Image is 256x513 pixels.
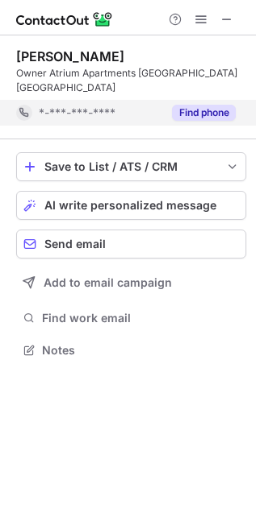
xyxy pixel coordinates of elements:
button: Find work email [16,307,246,329]
span: AI write personalized message [44,199,216,212]
div: Owner Atrium Apartments [GEOGRAPHIC_DATA] [GEOGRAPHIC_DATA] [16,66,246,95]
span: Send email [44,238,106,250]
div: Save to List / ATS / CRM [44,160,218,173]
button: save-profile-one-click [16,152,246,181]
button: Add to email campaign [16,268,246,297]
span: Find work email [42,311,240,325]
button: AI write personalized message [16,191,246,220]
img: ContactOut v5.3.10 [16,10,113,29]
div: [PERSON_NAME] [16,48,124,64]
button: Notes [16,339,246,362]
span: Add to email campaign [44,276,172,289]
button: Reveal Button [172,105,236,121]
button: Send email [16,230,246,259]
span: Notes [42,343,240,358]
